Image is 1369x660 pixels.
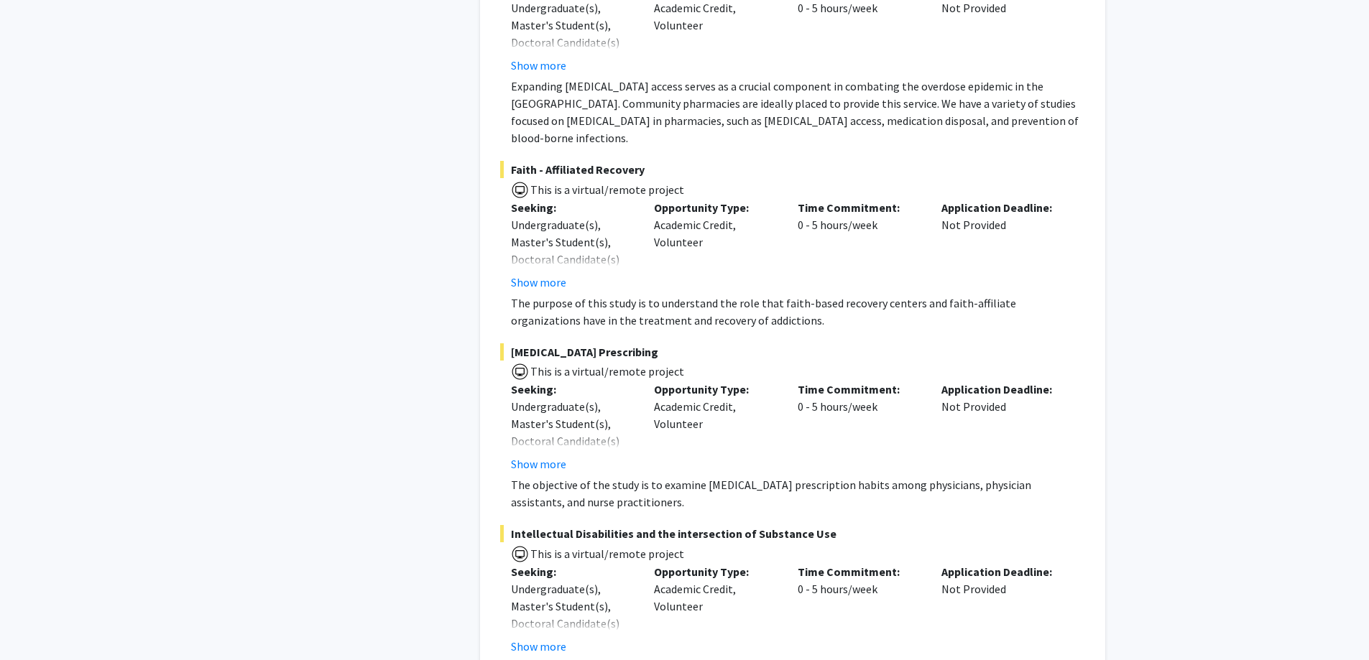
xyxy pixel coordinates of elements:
span: Faith - Affiliated Recovery [500,161,1085,178]
div: Academic Credit, Volunteer [643,563,787,655]
p: Opportunity Type: [654,381,776,398]
p: The purpose of this study is to understand the role that faith-based recovery centers and faith-a... [511,294,1085,329]
p: Application Deadline: [941,563,1064,580]
div: Not Provided [931,199,1074,291]
div: Undergraduate(s), Master's Student(s), Doctoral Candidate(s) (PhD, MD, DMD, PharmD, etc.), Postdo... [511,216,633,389]
p: Application Deadline: [941,381,1064,398]
div: Not Provided [931,563,1074,655]
iframe: Chat [11,595,61,649]
span: Intellectual Disabilities and the intersection of Substance Use [500,525,1085,542]
span: This is a virtual/remote project [529,364,684,378]
div: Undergraduate(s), Master's Student(s), Doctoral Candidate(s) (PhD, MD, DMD, PharmD, etc.), Postdo... [511,398,633,570]
p: Opportunity Type: [654,199,776,216]
button: Show more [511,638,566,655]
div: Academic Credit, Volunteer [643,199,787,291]
p: Seeking: [511,381,633,398]
p: Application Deadline: [941,199,1064,216]
div: 0 - 5 hours/week [787,381,931,473]
span: [MEDICAL_DATA] Prescribing [500,343,1085,361]
span: This is a virtual/remote project [529,182,684,197]
span: The objective of the study is to examine [MEDICAL_DATA] prescription habits among physicians, phy... [511,478,1031,509]
p: Time Commitment: [798,381,920,398]
p: Opportunity Type: [654,563,776,580]
p: Time Commitment: [798,563,920,580]
div: 0 - 5 hours/week [787,563,931,655]
div: Not Provided [931,381,1074,473]
p: Time Commitment: [798,199,920,216]
div: 0 - 5 hours/week [787,199,931,291]
button: Show more [511,57,566,74]
div: Academic Credit, Volunteer [643,381,787,473]
p: Seeking: [511,563,633,580]
button: Show more [511,274,566,291]
button: Show more [511,455,566,473]
p: Expanding [MEDICAL_DATA] access serves as a crucial component in combating the overdose epidemic ... [511,78,1085,147]
p: Seeking: [511,199,633,216]
span: This is a virtual/remote project [529,547,684,561]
